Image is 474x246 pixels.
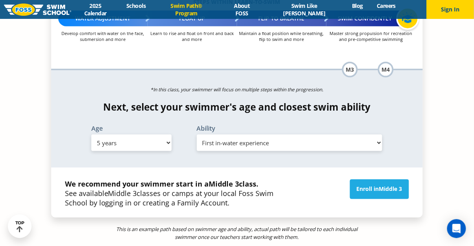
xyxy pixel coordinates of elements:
span: Middle 3 [108,189,137,198]
div: M4 [378,62,394,78]
span: Middle 3 [209,179,239,189]
label: Ability [197,125,383,131]
label: Age [91,125,172,131]
span: Middle 3 [379,185,402,193]
a: About FOSS [220,2,264,17]
div: TOP [15,220,24,233]
strong: We recommend your swimmer start in a class. [65,179,259,189]
p: Develop comfort with water on the face, submersion and more [58,30,148,42]
div: Swim Confidently [326,11,416,26]
a: Swim Like [PERSON_NAME] [263,2,345,17]
p: This is an example path based on swimmer age and ability, actual path will be tailored to each in... [114,226,359,241]
a: Swim Path® Program [153,2,220,17]
p: Maintain a float position while breathing, flip to swim and more [237,30,326,42]
p: See available classes or camps at your local Foss Swim School by logging in or creating a Family ... [65,179,292,208]
p: *In this class, your swimmer will focus on multiple steps within the progression. [51,84,423,95]
a: Enroll inMiddle 3 [350,179,409,199]
p: Master strong propulsion for recreation and pre-competitive swimming [326,30,416,42]
div: M3 [342,62,358,78]
img: FOSS Swim School Logo [4,4,71,16]
a: Blog [345,2,370,9]
a: Schools [120,2,153,9]
p: Learn to rise and float on front and back and more [148,30,237,42]
a: Careers [370,2,403,9]
a: 2025 Calendar [71,2,120,17]
h4: Next, select your swimmer's age and closest swim ability [51,102,423,113]
div: Open Intercom Messenger [447,219,466,238]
